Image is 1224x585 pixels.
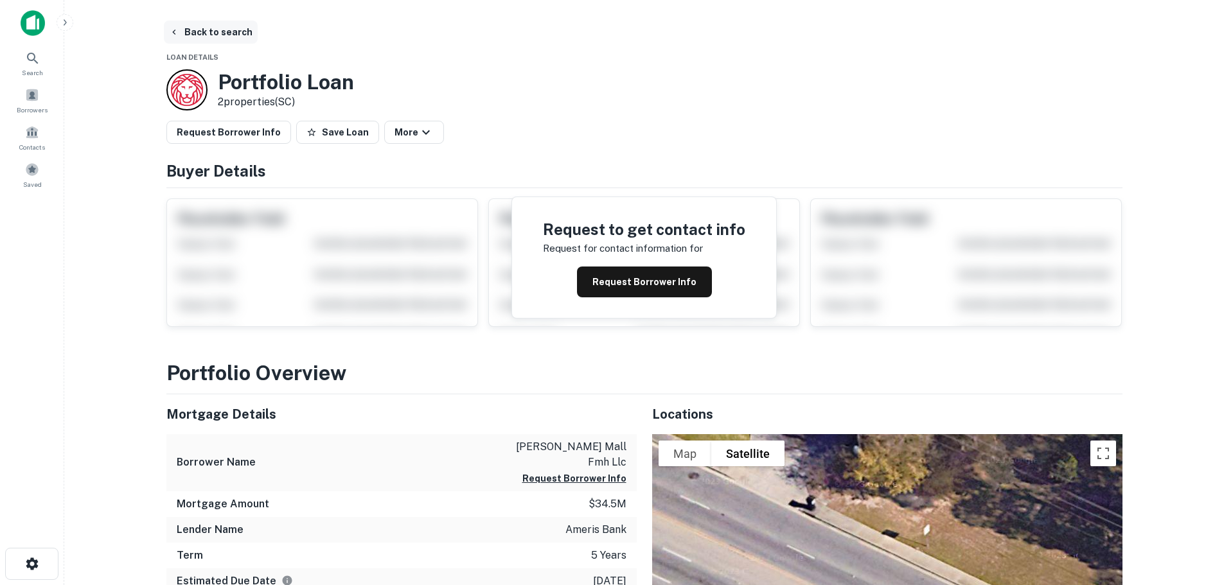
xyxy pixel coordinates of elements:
h3: Portfolio Overview [166,358,1122,389]
img: capitalize-icon.png [21,10,45,36]
span: Contacts [19,142,45,152]
p: 2 properties (SC) [218,94,354,110]
h5: Locations [652,405,1122,424]
h6: Borrower Name [177,455,256,470]
button: Show satellite imagery [711,441,785,466]
h6: Mortgage Amount [177,496,269,512]
button: Back to search [164,21,258,44]
h4: Request to get contact info [543,218,745,241]
span: Search [22,67,43,78]
a: Borrowers [4,83,60,118]
p: Request for contact information for [543,241,703,256]
span: Borrowers [17,105,48,115]
h4: Buyer Details [166,159,1122,182]
h6: Lender Name [177,522,244,537]
h6: Term [177,548,203,563]
a: Search [4,46,60,80]
a: Contacts [4,120,60,155]
button: More [384,121,444,144]
button: Request Borrower Info [522,471,626,486]
button: Save Loan [296,121,379,144]
p: $34.5m [589,496,626,512]
h3: Portfolio Loan [218,70,354,94]
button: Toggle fullscreen view [1090,441,1116,466]
span: Loan Details [166,53,218,61]
button: Request Borrower Info [577,266,712,297]
p: ameris bank [565,522,626,537]
p: 5 years [591,548,626,563]
p: [PERSON_NAME] mall fmh llc [511,439,626,470]
button: Show street map [659,441,711,466]
button: Request Borrower Info [166,121,291,144]
h5: Mortgage Details [166,405,637,424]
span: Saved [23,179,42,189]
a: Saved [4,157,60,192]
iframe: Chat Widget [1160,482,1224,544]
